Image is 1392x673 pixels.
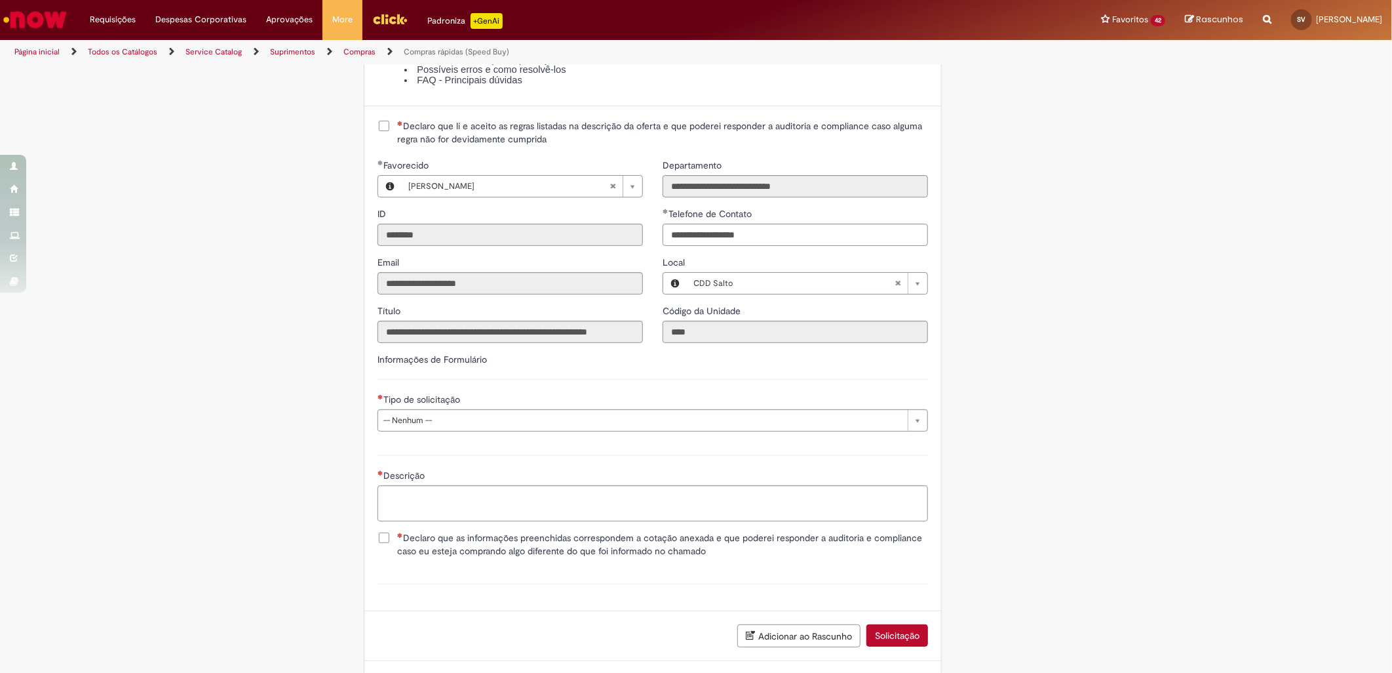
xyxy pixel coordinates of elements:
[402,176,642,197] a: [PERSON_NAME]Limpar campo Favorecido
[90,13,136,26] span: Requisições
[663,209,668,214] span: Obrigatório Preenchido
[603,176,623,197] abbr: Limpar campo Favorecido
[404,75,928,86] li: FAQ - Principais dúvidas
[663,256,687,268] span: Local
[343,47,376,57] a: Compras
[1112,13,1148,26] span: Favoritos
[737,624,860,647] button: Adicionar ao Rascunho
[377,354,487,365] label: Informações de Formulário
[10,40,918,64] ul: Trilhas de página
[687,273,927,294] a: CDD SaltoLimpar campo Local
[383,410,901,431] span: -- Nenhum --
[377,485,928,521] textarea: Descrição
[377,207,389,220] label: Somente leitura - ID
[383,470,427,481] span: Descrição
[383,394,463,405] span: Tipo de solicitação
[404,47,509,57] a: Compras rápidas (Speed Buy)
[1298,15,1306,24] span: SV
[377,272,643,295] input: Email
[663,159,724,172] label: Somente leitura - Departamento
[668,208,754,220] span: Telefone de Contato
[427,13,503,29] div: Padroniza
[377,394,383,399] span: Necessários
[663,224,928,246] input: Telefone de Contato
[377,305,403,317] span: Somente leitura - Título
[471,13,503,29] p: +GenAi
[383,159,431,171] span: Necessários - Favorecido
[377,470,383,476] span: Necessários
[1196,13,1243,26] span: Rascunhos
[88,47,157,57] a: Todos os Catálogos
[663,305,743,317] span: Somente leitura - Código da Unidade
[663,273,687,294] button: Local, Visualizar este registro CDD Salto
[1185,14,1243,26] a: Rascunhos
[888,273,908,294] abbr: Limpar campo Local
[266,13,313,26] span: Aprovações
[397,531,928,558] span: Declaro que as informações preenchidas correspondem a cotação anexada e que poderei responder a a...
[377,160,383,165] span: Obrigatório Preenchido
[185,47,242,57] a: Service Catalog
[377,208,389,220] span: Somente leitura - ID
[378,176,402,197] button: Favorecido, Visualizar este registro Sergio Carlos Lopes Venturoli
[693,273,895,294] span: CDD Salto
[1,7,69,33] img: ServiceNow
[397,119,928,146] span: Declaro que li e aceito as regras listadas na descrição da oferta e que poderei responder a audit...
[397,121,403,126] span: Necessários
[1316,14,1382,25] span: [PERSON_NAME]
[404,65,928,75] li: Possíveis erros e como resolvê-los
[1151,15,1165,26] span: 42
[377,304,403,317] label: Somente leitura - Título
[866,624,928,647] button: Solicitação
[377,321,643,343] input: Título
[14,47,60,57] a: Página inicial
[270,47,315,57] a: Suprimentos
[663,304,743,317] label: Somente leitura - Código da Unidade
[663,159,724,171] span: Somente leitura - Departamento
[377,256,402,268] span: Somente leitura - Email
[155,13,246,26] span: Despesas Corporativas
[663,321,928,343] input: Código da Unidade
[408,176,609,197] span: [PERSON_NAME]
[663,175,928,197] input: Departamento
[377,224,643,246] input: ID
[372,9,408,29] img: click_logo_yellow_360x200.png
[377,256,402,269] label: Somente leitura - Email
[332,13,353,26] span: More
[397,533,403,538] span: Necessários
